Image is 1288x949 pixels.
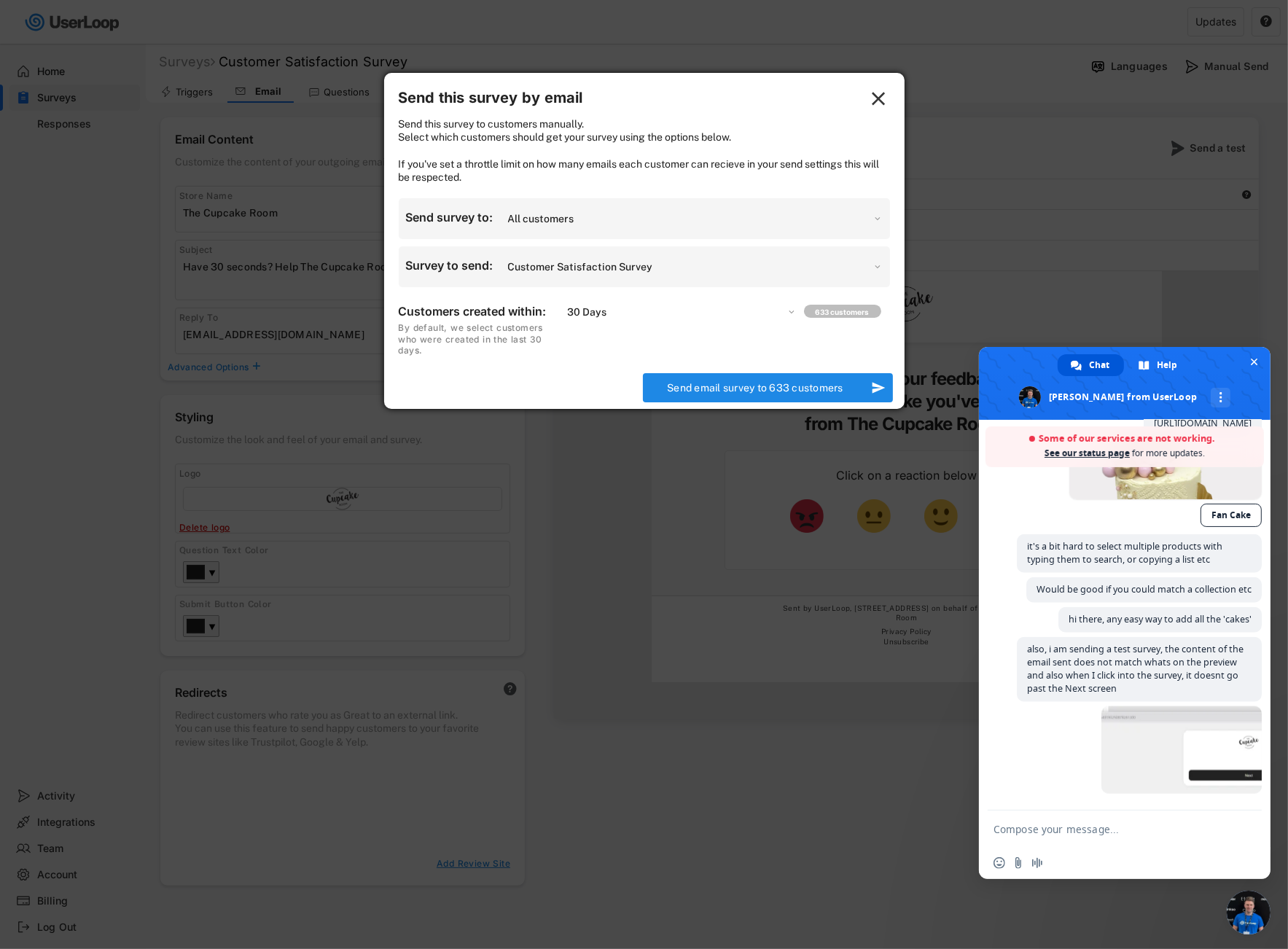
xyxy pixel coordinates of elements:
[871,380,886,395] button: send
[399,304,557,319] div: Customers created within:
[647,381,864,394] div: Send email survey to 633 customers
[1012,857,1024,869] span: Send a file
[1058,354,1124,376] div: Chat
[994,857,1005,869] span: Insert an emoji
[872,87,886,110] text: 
[1201,504,1262,527] a: Fan Cake
[1069,613,1252,625] span: hi there, any easy way to add all the 'cakes'
[399,322,557,356] div: By default, we select customers who were created in the last 30 days.
[1037,583,1252,595] span: Would be good if you could match a collection etc
[867,87,890,110] button: 
[1125,354,1192,376] div: Help
[399,117,890,184] div: Send this survey to customers manually. Select which customers should get your survey using the o...
[1154,417,1252,429] a: [URL][DOMAIN_NAME]
[1027,540,1222,566] span: it's a bit hard to select multiple products with typing them to search, or copying a list etc
[807,308,878,317] div: 633 customers
[406,210,501,227] div: Send survey to:
[994,823,1224,836] textarea: Compose your message...
[1211,388,1230,407] div: More channels
[1027,643,1244,695] span: also, i am sending a test survey, the content of the email sent does not match whats on the previ...
[1246,354,1262,370] span: Close chat
[399,88,867,110] h6: Send this survey by email
[1089,354,1109,376] span: Chat
[1045,447,1130,459] a: See our status page
[406,258,501,276] div: Survey to send:
[993,433,1257,445] span: Some of our services are not working.
[993,448,1257,459] span: for more updates.
[1031,857,1043,869] span: Audio message
[1227,891,1271,934] div: Close chat
[1157,354,1177,376] span: Help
